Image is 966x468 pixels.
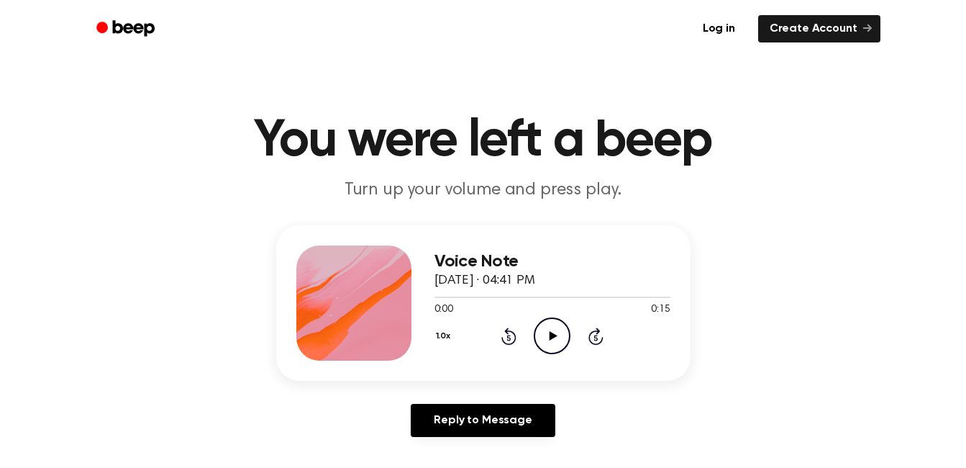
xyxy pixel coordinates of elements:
span: [DATE] · 04:41 PM [434,274,535,287]
span: 0:00 [434,302,453,318]
a: Create Account [758,15,880,42]
a: Beep [86,15,168,43]
span: 0:15 [651,302,670,318]
h3: Voice Note [434,252,670,271]
a: Reply to Message [411,404,555,437]
h1: You were left a beep [115,115,852,167]
p: Turn up your volume and press play. [207,179,760,202]
a: Log in [688,12,749,45]
button: 1.0x [434,324,456,348]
